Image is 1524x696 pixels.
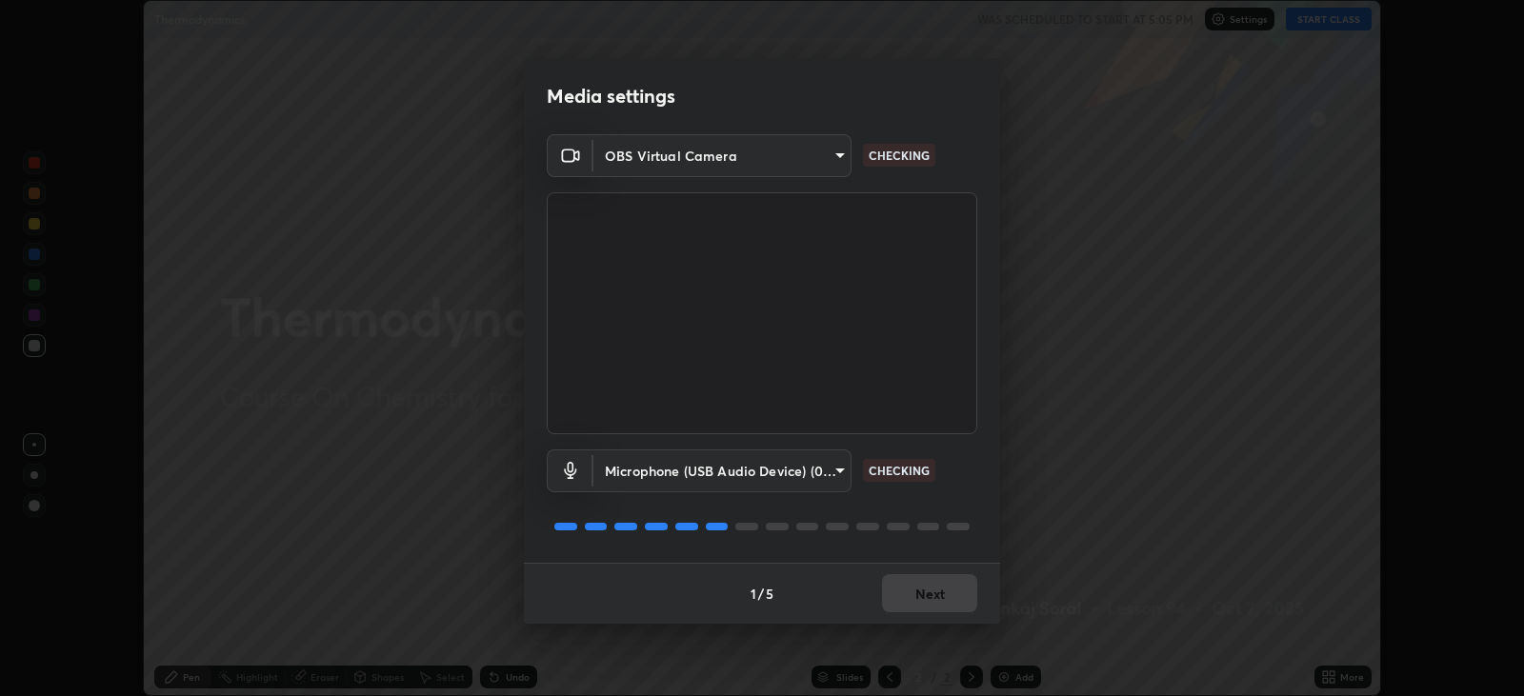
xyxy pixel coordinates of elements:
h4: / [758,584,764,604]
div: OBS Virtual Camera [593,449,852,492]
div: OBS Virtual Camera [593,134,852,177]
p: CHECKING [869,462,930,479]
h4: 1 [751,584,756,604]
h2: Media settings [547,84,675,109]
h4: 5 [766,584,773,604]
p: CHECKING [869,147,930,164]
